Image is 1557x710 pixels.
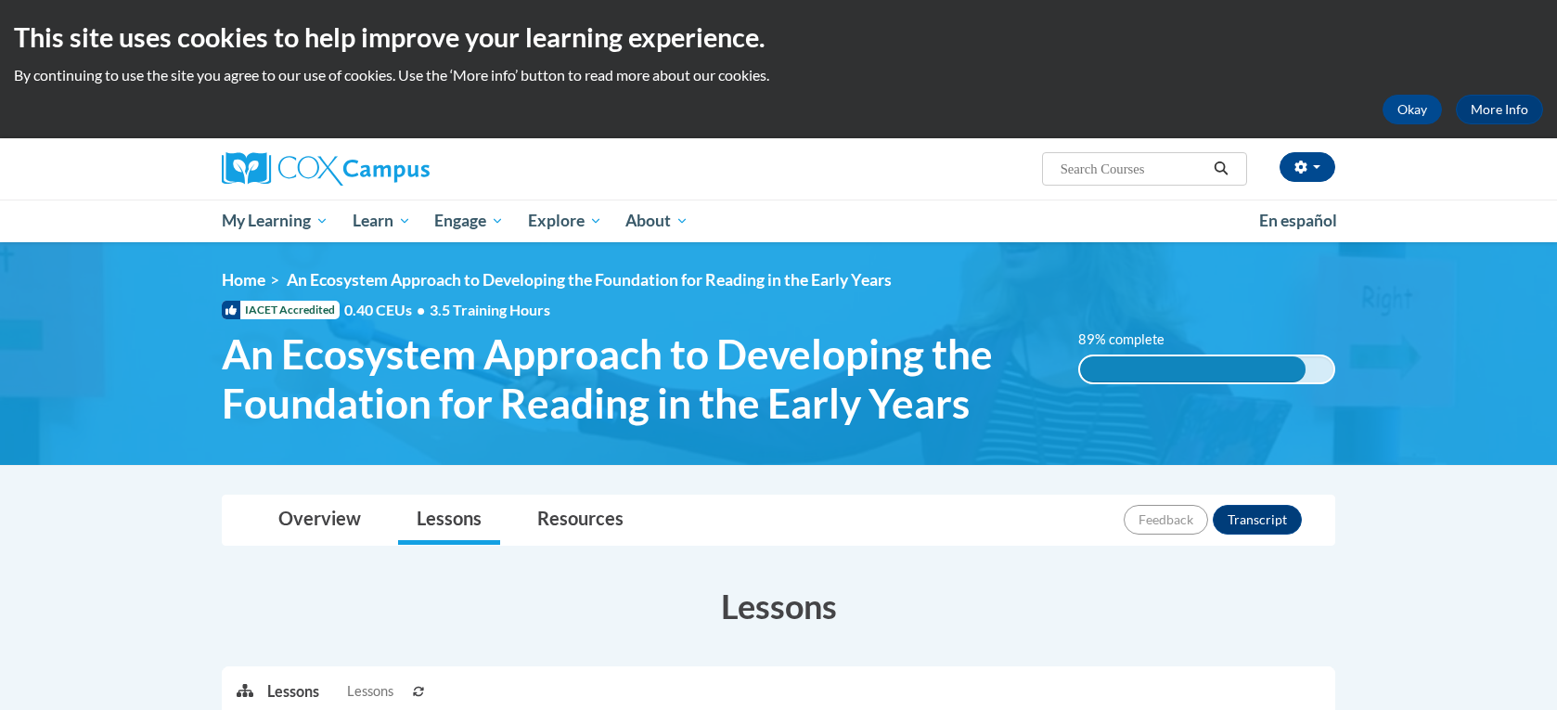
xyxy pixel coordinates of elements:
button: Search [1207,158,1235,180]
span: Lessons [347,681,393,702]
a: Cox Campus [222,152,574,186]
span: Explore [528,210,602,232]
span: En español [1259,211,1337,230]
span: IACET Accredited [222,301,340,319]
a: Overview [260,496,380,545]
a: About [614,200,701,242]
a: Home [222,270,265,290]
span: About [625,210,688,232]
span: 0.40 CEUs [344,300,430,320]
button: Transcript [1213,505,1302,535]
a: Resources [519,496,642,545]
button: Feedback [1124,505,1208,535]
h2: This site uses cookies to help improve your learning experience. [14,19,1543,56]
a: Engage [422,200,516,242]
h3: Lessons [222,583,1335,629]
a: En español [1247,201,1349,240]
span: My Learning [222,210,328,232]
img: Cox Campus [222,152,430,186]
a: Learn [341,200,423,242]
span: • [417,301,425,318]
label: 89% complete [1078,329,1185,350]
input: Search Courses [1059,158,1207,180]
p: By continuing to use the site you agree to our use of cookies. Use the ‘More info’ button to read... [14,65,1543,85]
span: Engage [434,210,504,232]
button: Account Settings [1280,152,1335,182]
button: Okay [1383,95,1442,124]
span: 3.5 Training Hours [430,301,550,318]
p: Lessons [267,681,319,702]
a: Explore [516,200,614,242]
a: My Learning [210,200,341,242]
span: An Ecosystem Approach to Developing the Foundation for Reading in the Early Years [222,329,1050,428]
a: More Info [1456,95,1543,124]
span: An Ecosystem Approach to Developing the Foundation for Reading in the Early Years [287,270,892,290]
a: Lessons [398,496,500,545]
div: Main menu [194,200,1363,242]
span: Learn [353,210,411,232]
div: 89% complete [1080,356,1306,382]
